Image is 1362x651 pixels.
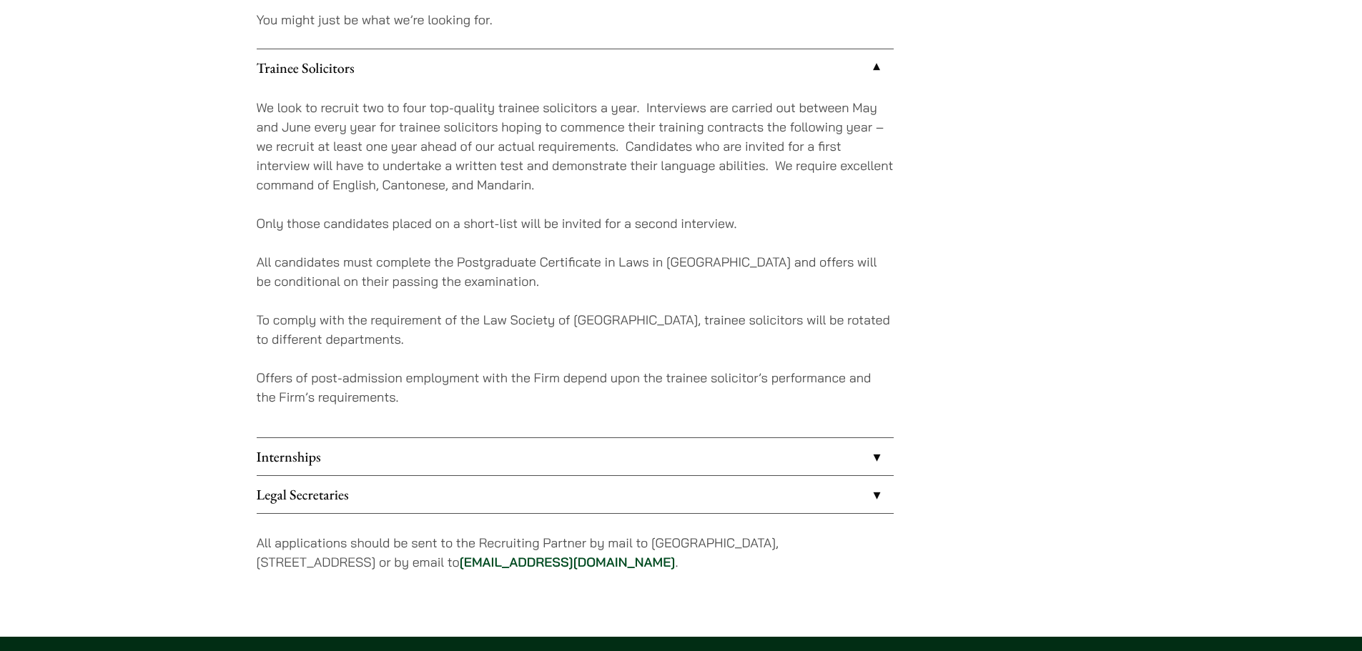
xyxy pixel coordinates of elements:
[257,533,894,572] p: All applications should be sent to the Recruiting Partner by mail to [GEOGRAPHIC_DATA], [STREET_A...
[257,368,894,407] p: Offers of post-admission employment with the Firm depend upon the trainee solicitor’s performance...
[257,86,894,437] div: Trainee Solicitors
[257,310,894,349] p: To comply with the requirement of the Law Society of [GEOGRAPHIC_DATA], trainee solicitors will b...
[257,98,894,194] p: We look to recruit two to four top-quality trainee solicitors a year. Interviews are carried out ...
[257,10,894,29] p: You might just be what we’re looking for.
[257,252,894,291] p: All candidates must complete the Postgraduate Certificate in Laws in [GEOGRAPHIC_DATA] and offers...
[460,554,676,570] a: [EMAIL_ADDRESS][DOMAIN_NAME]
[257,214,894,233] p: Only those candidates placed on a short-list will be invited for a second interview.
[257,49,894,86] a: Trainee Solicitors
[257,438,894,475] a: Internships
[257,476,894,513] a: Legal Secretaries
